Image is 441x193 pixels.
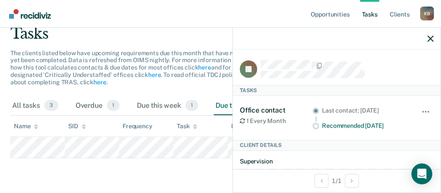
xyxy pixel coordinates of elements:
div: Tasks [10,25,431,43]
div: Name [14,123,38,130]
div: Due this week [135,96,200,116]
button: Previous Client [315,174,328,188]
div: Open Intercom Messenger [411,163,432,184]
div: Frequency [123,123,153,130]
span: 1 [107,100,119,111]
button: Profile dropdown button [420,7,434,20]
div: Recommended [DATE] [322,122,409,130]
span: The clients listed below have upcoming requirements due this month that have not yet been complet... [10,50,239,86]
div: Last contact: [DATE] [322,107,409,114]
div: Due this month [214,96,282,116]
div: SID [68,123,86,130]
a: here [93,79,106,86]
div: Tasks [233,85,441,96]
a: here [198,64,211,71]
div: Task [177,123,197,130]
div: K B [420,7,434,20]
div: 1 / 1 [233,169,441,192]
dt: Supervision [240,158,434,165]
div: Overdue [74,96,121,116]
div: 1 Every Month [240,117,312,125]
img: Recidiviz [9,9,51,19]
a: here [148,71,161,78]
button: Next Client [345,174,359,188]
span: 1 [186,100,198,111]
div: Office contact [240,106,312,114]
div: Due [231,123,250,130]
div: All tasks [10,96,60,116]
div: Client Details [233,140,441,150]
span: 3 [44,100,58,111]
